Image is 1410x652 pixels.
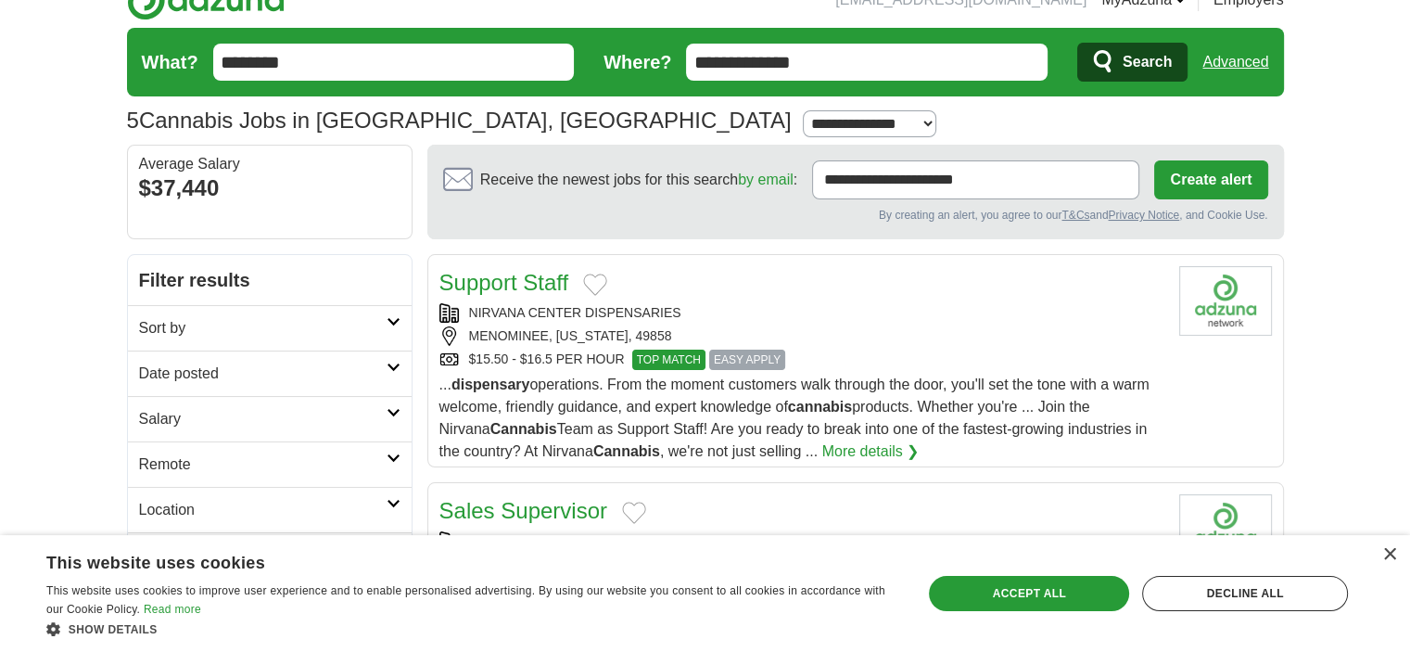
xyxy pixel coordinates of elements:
h2: Date posted [139,363,387,385]
strong: dispensary [451,377,529,392]
a: T&Cs [1061,209,1089,222]
a: Location [128,487,412,532]
span: This website uses cookies to improve user experience and to enable personalised advertising. By u... [46,584,885,616]
button: Add to favorite jobs [583,274,607,296]
button: Create alert [1154,160,1267,199]
label: Where? [603,48,671,76]
div: Decline all [1142,576,1348,611]
div: $15.50 - $16.5 PER HOUR [439,350,1164,370]
div: NIRVANA CENTER DISPENSARIES [439,531,1164,551]
strong: Cannabis [593,443,660,459]
div: NIRVANA CENTER DISPENSARIES [439,303,1164,323]
button: Add to favorite jobs [622,502,646,524]
div: Close [1382,548,1396,562]
a: Privacy Notice [1108,209,1179,222]
div: By creating an alert, you agree to our and , and Cookie Use. [443,207,1268,224]
span: Show details [69,623,158,636]
a: More details ❯ [822,441,920,463]
strong: Cannabis [490,421,557,437]
a: Date posted [128,351,412,396]
img: Company logo [1179,494,1272,564]
a: Advanced [1202,44,1268,81]
h2: Salary [139,408,387,430]
strong: cannabis [788,399,852,415]
a: Support Staff [439,270,569,295]
h1: Cannabis Jobs in [GEOGRAPHIC_DATA], [GEOGRAPHIC_DATA] [127,108,792,133]
span: 5 [127,104,139,137]
a: Remote [128,441,412,487]
div: This website uses cookies [46,546,850,574]
label: What? [142,48,198,76]
span: Search [1123,44,1172,81]
h2: Filter results [128,255,412,305]
a: Read more, opens a new window [144,603,201,616]
h2: Location [139,499,387,521]
div: $37,440 [139,172,400,205]
a: by email [738,172,794,187]
span: TOP MATCH [632,350,705,370]
h2: Sort by [139,317,387,339]
span: ... operations. From the moment customers walk through the door, you'll set the tone with a warm ... [439,377,1150,459]
img: Company logo [1179,266,1272,336]
div: Accept all [929,576,1129,611]
a: Salary [128,396,412,441]
a: Sales Supervisor [439,498,607,523]
span: Receive the newest jobs for this search : [480,169,797,191]
div: Average Salary [139,157,400,172]
a: Category [128,532,412,578]
a: Sort by [128,305,412,351]
div: Show details [46,620,896,638]
div: MENOMINEE, [US_STATE], 49858 [439,326,1164,346]
span: EASY APPLY [709,350,785,370]
h2: Remote [139,454,387,476]
button: Search [1077,43,1188,82]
